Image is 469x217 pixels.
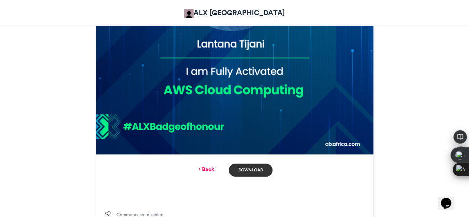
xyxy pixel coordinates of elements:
[184,7,285,18] a: ALX [GEOGRAPHIC_DATA]
[184,9,194,18] img: ALX Africa
[229,164,272,177] a: Download
[196,165,214,173] a: Back
[438,187,462,210] iframe: chat widget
